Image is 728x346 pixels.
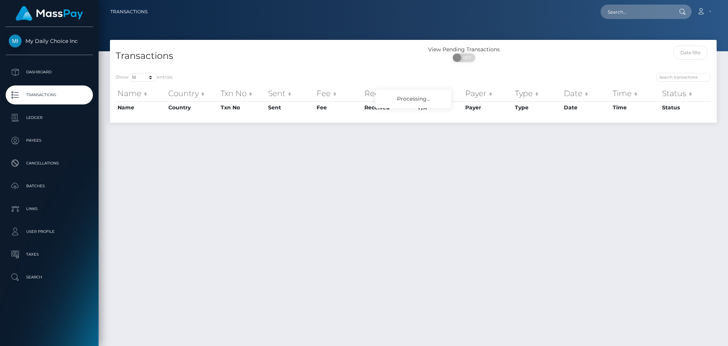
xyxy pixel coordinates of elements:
th: Name [116,101,166,114]
th: Date [562,101,611,114]
p: Search [9,272,90,283]
select: Showentries [129,73,157,82]
img: MassPay Logo [16,6,83,21]
label: Show entries [116,73,173,82]
th: Sent [266,101,315,114]
a: Search [6,268,93,287]
a: Links [6,199,93,218]
h4: Transactions [116,49,408,63]
th: F/X [416,86,463,101]
th: Date [562,86,611,101]
th: Country [166,86,219,101]
th: Fee [315,101,362,114]
a: Payees [6,131,93,150]
a: Batches [6,177,93,196]
p: Batches [9,180,90,192]
a: Transactions [6,85,93,104]
th: Status [660,86,711,101]
a: Ledger [6,108,93,127]
a: User Profile [6,222,93,241]
th: Txn No [219,101,266,114]
p: Cancellations [9,158,90,169]
input: Search... [601,5,672,19]
a: Dashboard [6,63,93,82]
p: Ledger [9,112,90,123]
th: Country [166,101,219,114]
p: Dashboard [9,66,90,78]
input: Date filter [673,46,708,60]
th: Payer [463,86,513,101]
th: Type [513,101,562,114]
p: Links [9,203,90,215]
p: Taxes [9,249,90,260]
th: Payer [463,101,513,114]
th: Status [660,101,711,114]
span: My Daily Choice Inc [6,38,93,44]
th: Received [362,101,416,114]
p: Transactions [9,89,90,101]
th: Txn No [219,86,266,101]
th: Fee [315,86,362,101]
p: Payees [9,135,90,146]
p: User Profile [9,226,90,237]
a: Taxes [6,245,93,264]
th: Name [116,86,166,101]
div: Processing... [375,90,451,108]
th: Time [611,86,660,101]
a: Cancellations [6,154,93,173]
th: Received [362,86,416,101]
img: My Daily Choice Inc [9,35,22,47]
div: View Pending Transactions [413,46,515,54]
th: Time [611,101,660,114]
th: Sent [266,86,315,101]
span: OFF [457,54,476,62]
input: Search transactions [656,73,711,82]
a: Transactions [110,4,147,20]
th: Type [513,86,562,101]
